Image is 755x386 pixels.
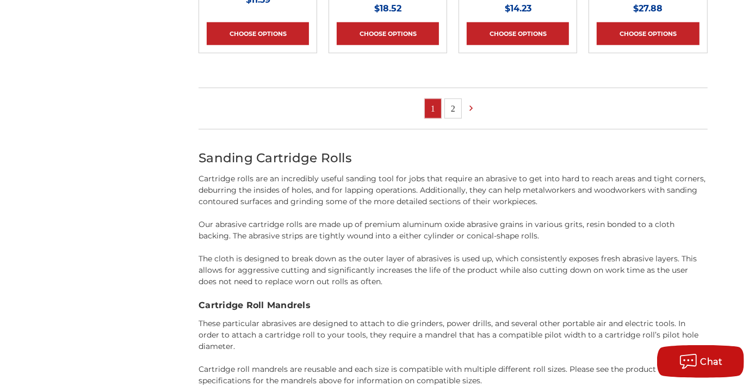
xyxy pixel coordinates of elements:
span: $18.52 [374,3,401,14]
button: Chat [657,345,744,378]
a: Choose Options [467,22,569,45]
a: Choose Options [207,22,309,45]
a: 2 [445,99,461,118]
p: Our abrasive cartridge rolls are made up of premium aluminum oxide abrasive grains in various gri... [199,219,707,242]
a: 1 [425,99,441,118]
p: These particular abrasives are designed to attach to die grinders, power drills, and several othe... [199,318,707,352]
span: $14.23 [505,3,531,14]
span: Chat [701,357,723,367]
h2: Sanding Cartridge Rolls [199,149,707,168]
h3: Cartridge Roll Mandrels [199,299,707,312]
span: $27.88 [633,3,663,14]
a: Choose Options [597,22,699,45]
p: The cloth is designed to break down as the outer layer of abrasives is used up, which consistentl... [199,253,707,287]
a: Choose Options [337,22,439,45]
p: Cartridge rolls are an incredibly useful sanding tool for jobs that require an abrasive to get in... [199,173,707,207]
